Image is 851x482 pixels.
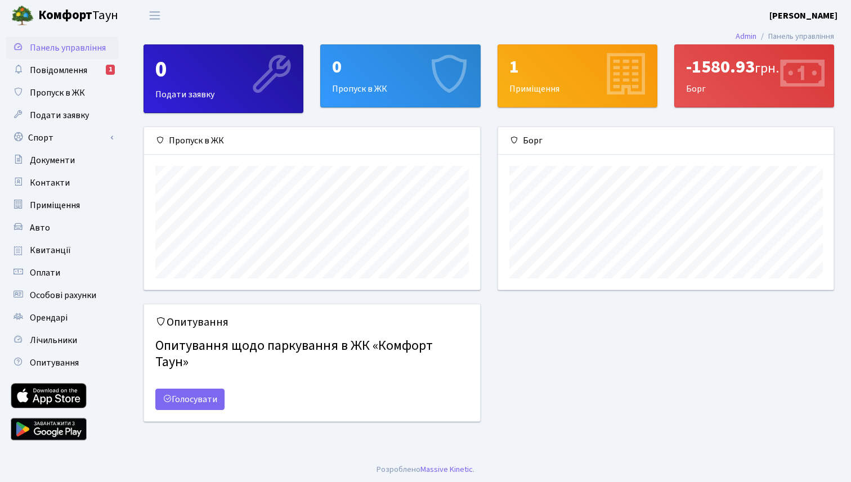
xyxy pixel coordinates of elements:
div: 0 [332,56,468,78]
a: Подати заявку [6,104,118,127]
a: 0Пропуск в ЖК [320,44,480,107]
span: Оплати [30,267,60,279]
div: 0 [155,56,292,83]
li: Панель управління [756,30,834,43]
span: Подати заявку [30,109,89,121]
span: грн. [755,58,779,78]
div: Борг [675,45,834,107]
span: Пропуск в ЖК [30,87,85,99]
a: Особові рахунки [6,284,118,307]
a: Повідомлення1 [6,59,118,82]
div: Подати заявку [144,45,303,112]
span: Приміщення [30,199,80,211]
b: [PERSON_NAME] [769,10,837,22]
span: Опитування [30,357,79,369]
b: Комфорт [38,6,92,24]
div: Приміщення [498,45,657,107]
a: Оплати [6,262,118,284]
a: 1Приміщення [498,44,657,107]
div: Пропуск в ЖК [321,45,480,107]
span: Панель управління [30,42,106,54]
span: Таун [38,6,118,25]
a: Орендарі [6,307,118,329]
a: Massive Kinetic [420,463,473,475]
div: . [377,463,474,476]
a: Документи [6,149,118,172]
a: [PERSON_NAME] [769,9,837,22]
a: 0Подати заявку [144,44,303,113]
span: Особові рахунки [30,289,96,301]
span: Орендарі [30,312,68,324]
a: Авто [6,217,118,239]
a: Admin [736,30,756,42]
nav: breadcrumb [719,25,851,48]
a: Квитанції [6,239,118,262]
div: -1580.93 [686,56,822,78]
a: Спорт [6,127,118,149]
span: Авто [30,222,50,234]
a: Панель управління [6,37,118,59]
span: Повідомлення [30,64,87,76]
span: Контакти [30,177,70,189]
div: Борг [498,127,834,155]
div: 1 [106,65,115,75]
div: Пропуск в ЖК [144,127,480,155]
span: Квитанції [30,244,71,256]
span: Документи [30,154,75,166]
a: Контакти [6,172,118,194]
span: Лічильники [30,334,77,346]
h5: Опитування [155,316,469,329]
a: Опитування [6,352,118,374]
a: Розроблено [377,463,420,475]
img: logo.png [11,4,34,27]
a: Пропуск в ЖК [6,82,118,104]
div: 1 [509,56,646,78]
a: Приміщення [6,194,118,217]
button: Переключити навігацію [141,6,169,25]
a: Голосувати [155,389,225,410]
a: Лічильники [6,329,118,352]
h4: Опитування щодо паркування в ЖК «Комфорт Таун» [155,334,469,375]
